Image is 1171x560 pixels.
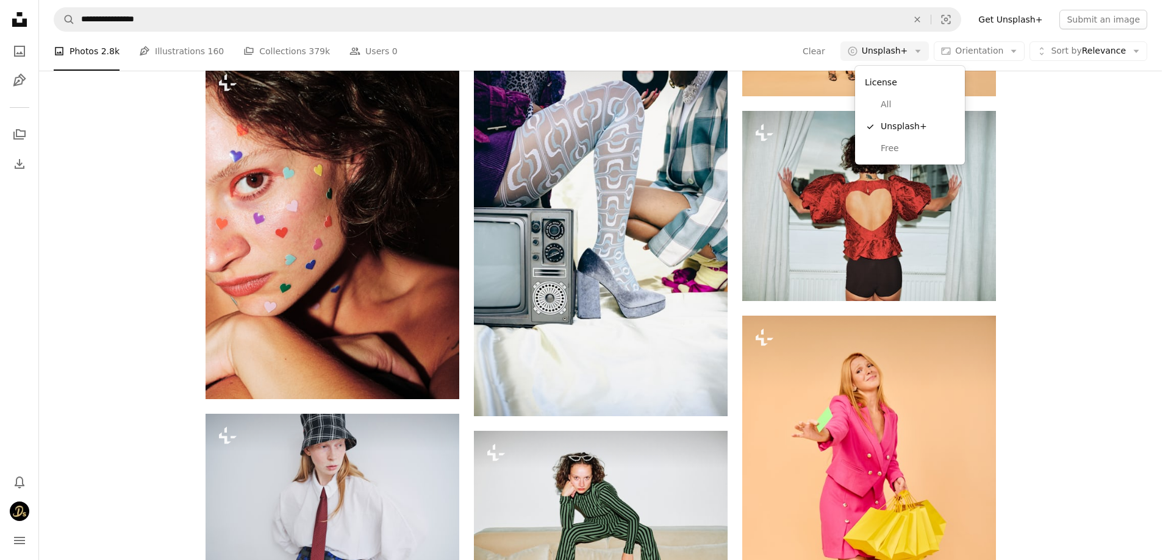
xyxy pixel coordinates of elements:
button: Unsplash+ [840,41,929,61]
span: Free [881,143,955,155]
span: Unsplash+ [881,121,955,133]
span: All [881,99,955,111]
span: Unsplash+ [862,45,908,57]
div: License [860,71,960,94]
button: Orientation [934,41,1025,61]
div: Unsplash+ [855,66,965,165]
